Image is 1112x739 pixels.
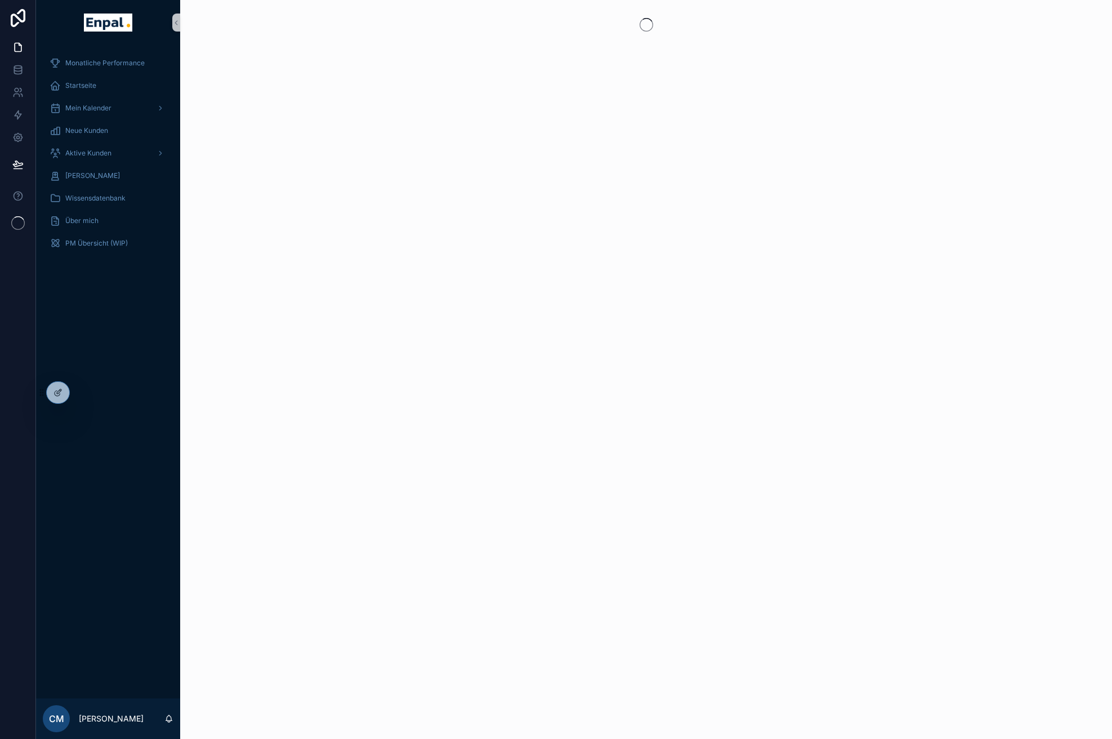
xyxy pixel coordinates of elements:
[43,53,173,73] a: Monatliche Performance
[65,171,120,180] span: [PERSON_NAME]
[65,59,145,68] span: Monatliche Performance
[43,188,173,208] a: Wissensdatenbank
[79,713,144,724] p: [PERSON_NAME]
[65,104,111,113] span: Mein Kalender
[65,239,128,248] span: PM Übersicht (WIP)
[49,712,64,725] span: CM
[65,216,99,225] span: Über mich
[43,121,173,141] a: Neue Kunden
[36,45,180,268] div: scrollable content
[65,126,108,135] span: Neue Kunden
[84,14,132,32] img: App logo
[43,233,173,253] a: PM Übersicht (WIP)
[43,211,173,231] a: Über mich
[43,143,173,163] a: Aktive Kunden
[65,81,96,90] span: Startseite
[43,166,173,186] a: [PERSON_NAME]
[43,98,173,118] a: Mein Kalender
[65,149,111,158] span: Aktive Kunden
[65,194,126,203] span: Wissensdatenbank
[43,75,173,96] a: Startseite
